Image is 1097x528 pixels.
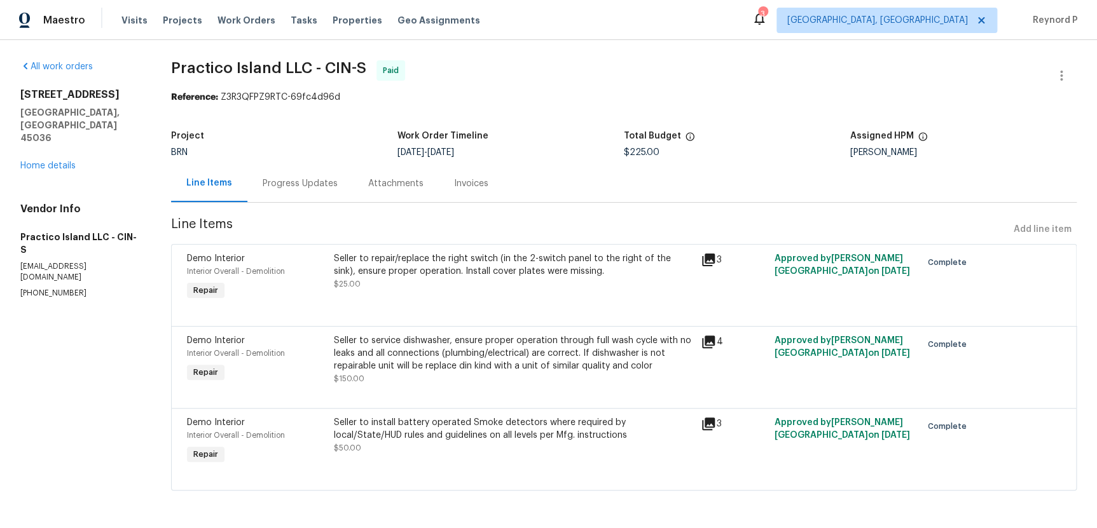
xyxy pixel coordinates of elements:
[187,431,285,439] span: Interior Overall - Demolition
[171,93,218,102] b: Reference:
[701,334,767,349] div: 4
[758,8,767,20] div: 3
[20,161,76,170] a: Home details
[928,338,972,351] span: Complete
[624,132,681,140] h5: Total Budget
[20,203,141,215] h4: Vendor Info
[397,132,488,140] h5: Work Order Timeline
[928,420,972,433] span: Complete
[397,148,424,157] span: [DATE]
[397,14,480,27] span: Geo Assignments
[121,14,148,27] span: Visits
[171,91,1077,104] div: Z3R3QFPZ9RTC-69fc4d96d
[171,148,188,157] span: BRN
[368,177,424,190] div: Attachments
[187,349,285,357] span: Interior Overall - Demolition
[171,218,1009,241] span: Line Items
[188,284,223,297] span: Repair
[187,254,245,263] span: Demo Interior
[624,148,659,157] span: $225.00
[383,64,404,77] span: Paid
[918,132,928,148] span: The hpm assigned to this work order.
[850,132,914,140] h5: Assigned HPM
[20,62,93,71] a: All work orders
[701,252,767,267] div: 3
[217,14,275,27] span: Work Orders
[186,177,232,189] div: Line Items
[187,418,245,427] span: Demo Interior
[775,418,910,440] span: Approved by [PERSON_NAME][GEOGRAPHIC_DATA] on
[850,148,1077,157] div: [PERSON_NAME]
[881,267,910,276] span: [DATE]
[881,431,910,440] span: [DATE]
[20,106,141,144] h5: [GEOGRAPHIC_DATA], [GEOGRAPHIC_DATA] 45036
[163,14,202,27] span: Projects
[20,88,141,101] h2: [STREET_ADDRESS]
[43,14,85,27] span: Maestro
[263,177,338,190] div: Progress Updates
[291,16,317,25] span: Tasks
[20,288,141,299] p: [PHONE_NUMBER]
[701,416,767,431] div: 3
[775,336,910,358] span: Approved by [PERSON_NAME][GEOGRAPHIC_DATA] on
[775,254,910,276] span: Approved by [PERSON_NAME][GEOGRAPHIC_DATA] on
[685,132,695,148] span: The total cost of line items that have been proposed by Opendoor. This sum includes line items th...
[334,280,361,288] span: $25.00
[20,261,141,283] p: [EMAIL_ADDRESS][DOMAIN_NAME]
[454,177,488,190] div: Invoices
[928,256,972,269] span: Complete
[187,267,285,275] span: Interior Overall - Demolition
[171,60,366,76] span: Practico Island LLC - CIN-S
[171,132,204,140] h5: Project
[881,349,910,358] span: [DATE]
[334,416,694,442] div: Seller to install battery operated Smoke detectors where required by local/State/HUD rules and gu...
[397,148,454,157] span: -
[20,231,141,256] h5: Practico Island LLC - CIN-S
[188,448,223,461] span: Repair
[188,366,223,379] span: Repair
[787,14,968,27] span: [GEOGRAPHIC_DATA], [GEOGRAPHIC_DATA]
[334,375,364,382] span: $150.00
[187,336,245,345] span: Demo Interior
[333,14,382,27] span: Properties
[334,334,694,372] div: Seller to service dishwasher, ensure proper operation through full wash cycle with no leaks and a...
[427,148,454,157] span: [DATE]
[1028,14,1078,27] span: Reynord P
[334,444,361,452] span: $50.00
[334,252,694,278] div: Seller to repair/replace the right switch (in the 2-switch panel to the right of the sink), ensur...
